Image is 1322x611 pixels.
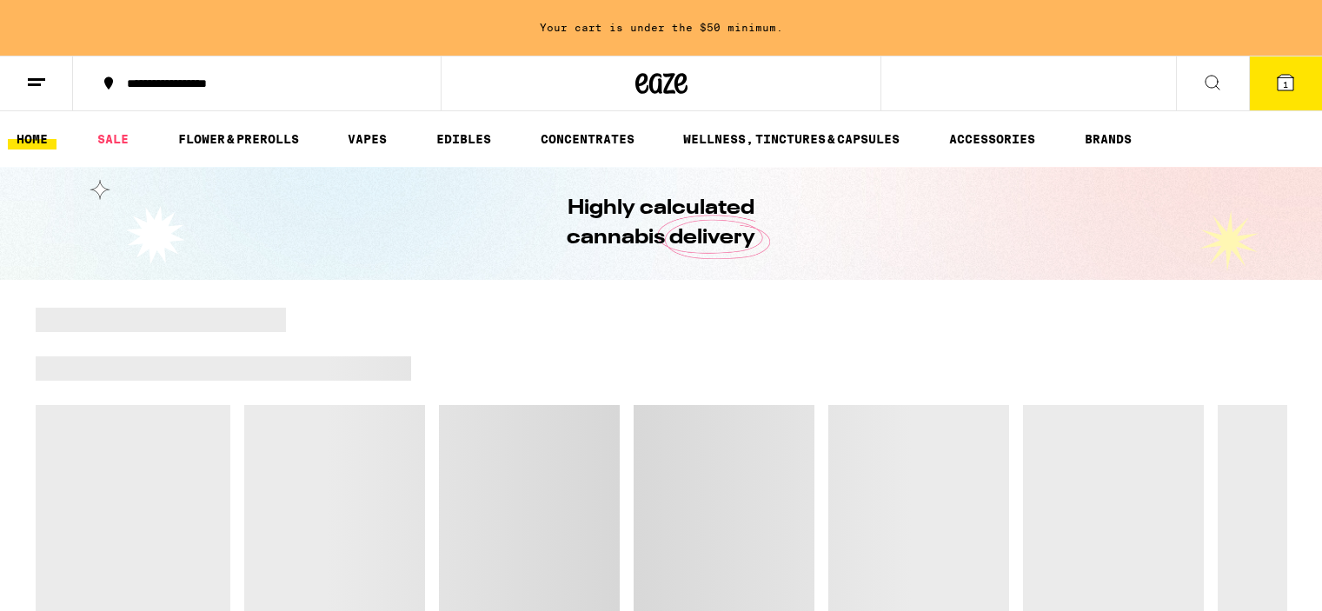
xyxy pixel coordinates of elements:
h1: Highly calculated cannabis delivery [518,194,805,253]
a: HOME [8,129,56,149]
a: BRANDS [1076,129,1140,149]
a: EDIBLES [428,129,500,149]
a: ACCESSORIES [940,129,1044,149]
a: WELLNESS, TINCTURES & CAPSULES [674,129,908,149]
a: SALE [89,129,137,149]
span: 1 [1283,79,1288,90]
button: 1 [1249,56,1322,110]
a: CONCENTRATES [532,129,643,149]
a: FLOWER & PREROLLS [169,129,308,149]
a: VAPES [339,129,395,149]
